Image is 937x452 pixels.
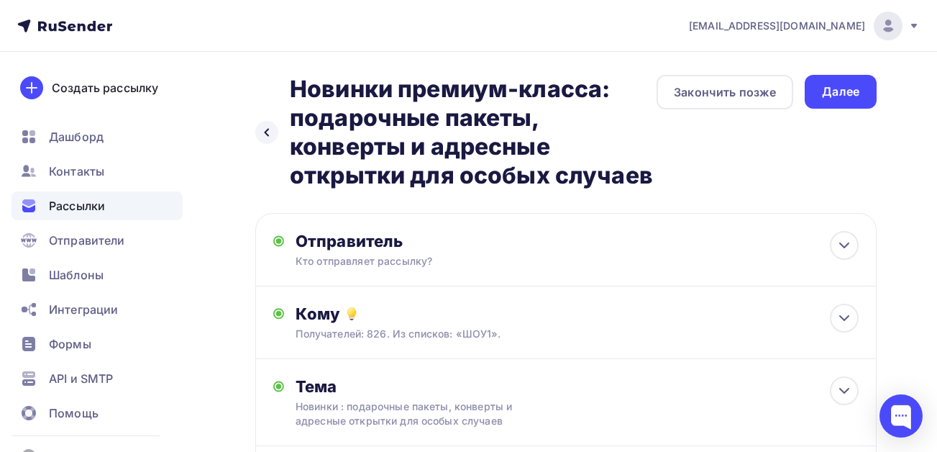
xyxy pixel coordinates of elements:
span: Шаблоны [49,266,104,284]
span: Помощь [49,404,99,422]
span: Дашборд [49,128,104,145]
a: Отправители [12,226,183,255]
div: Получателей: 826. Из списков: «ШОУ1». [296,327,802,341]
h2: Новинки премиум-класса: подарочные пакеты, конверты и адресные открытки для особых случаев [290,75,657,190]
span: Интеграции [49,301,118,318]
a: Рассылки [12,191,183,220]
div: Кому [296,304,859,324]
span: Формы [49,335,91,353]
span: Рассылки [49,197,105,214]
a: Шаблоны [12,261,183,289]
a: Формы [12,330,183,358]
div: Создать рассылку [52,79,158,96]
span: Контакты [49,163,104,180]
div: Отправитель [296,231,607,251]
a: [EMAIL_ADDRESS][DOMAIN_NAME] [689,12,920,40]
a: Дашборд [12,122,183,151]
span: Отправители [49,232,125,249]
div: Тема [296,376,580,397]
span: API и SMTP [49,370,113,387]
div: Закончить позже [674,83,776,101]
div: Кто отправляет рассылку? [296,254,576,268]
span: [EMAIL_ADDRESS][DOMAIN_NAME] [689,19,865,33]
div: Новинки : подарочные пакеты, конверты и адресные открытки для особых случаев [296,399,552,428]
a: Контакты [12,157,183,186]
div: Далее [822,83,859,100]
